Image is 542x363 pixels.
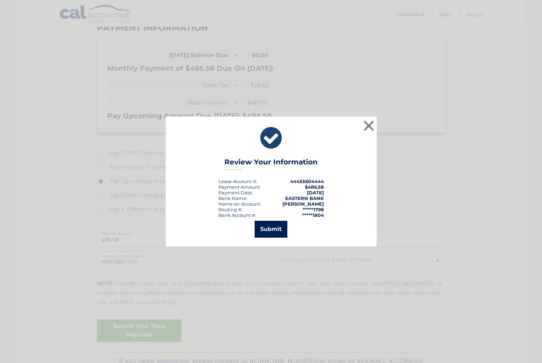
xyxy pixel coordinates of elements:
[290,179,324,184] strong: 44455604444
[218,184,261,190] div: Payment Amount:
[305,184,324,190] span: $486.58
[285,195,324,201] strong: EASTERN BANK
[224,158,318,170] h3: Review Your Information
[218,212,256,218] div: Bank Account #:
[362,119,376,133] button: ×
[255,221,287,238] button: Submit
[218,179,257,184] div: Lease Account #:
[218,195,247,201] div: Bank Name:
[218,201,261,207] div: Name on Account:
[307,190,324,195] span: [DATE]
[218,190,253,195] div: :
[218,207,242,212] div: Routing #:
[282,201,324,207] strong: [PERSON_NAME]
[218,190,252,195] span: Payment Date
